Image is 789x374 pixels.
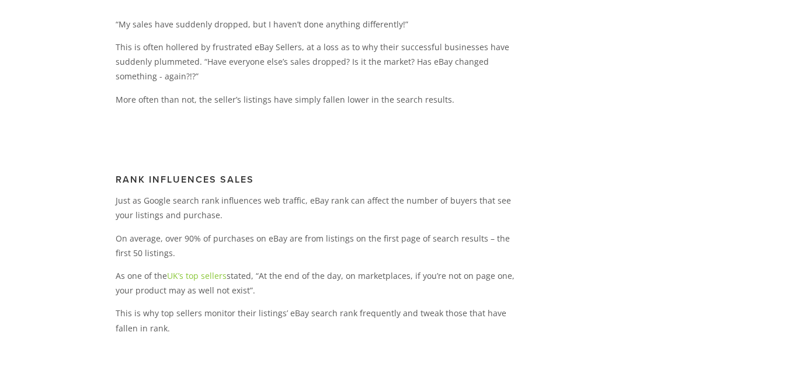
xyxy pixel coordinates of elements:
h3: Rank influences sales [116,174,525,185]
p: “My sales have suddenly dropped, but I haven’t done anything differently!” [116,17,525,32]
a: UK’s top sellers [167,270,227,281]
p: As one of the stated, “At the end of the day, on marketplaces, if you’re not on page one, your pr... [116,268,525,298]
p: Just as Google search rank influences web traffic, eBay rank can affect the number of buyers that... [116,193,525,222]
p: This is often hollered by frustrated eBay Sellers, at a loss as to why their successful businesse... [116,40,525,84]
p: This is why top sellers monitor their listings’ eBay search rank frequently and tweak those that ... [116,306,525,335]
p: On average, over 90% of purchases on eBay are from listings on the first page of search results –... [116,231,525,260]
p: More often than not, the seller’s listings have simply fallen lower in the search results. [116,92,525,107]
